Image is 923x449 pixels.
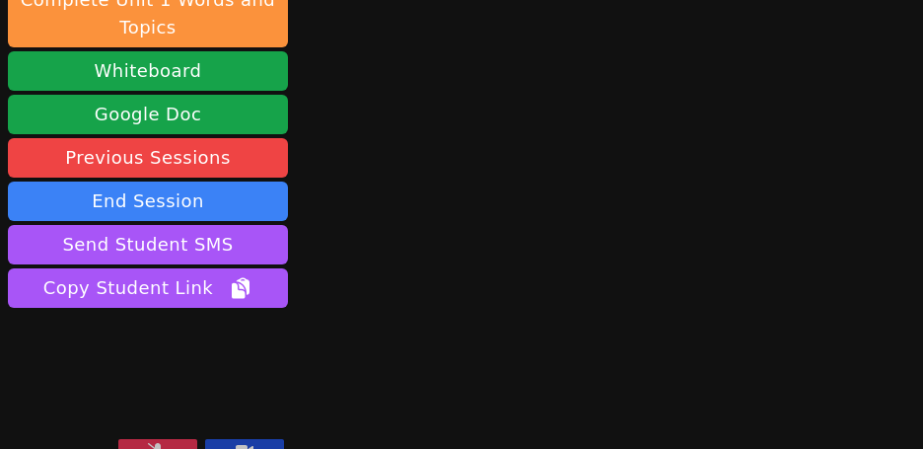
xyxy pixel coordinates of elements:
[8,268,288,308] button: Copy Student Link
[8,182,288,221] button: End Session
[8,225,288,264] button: Send Student SMS
[8,51,288,91] button: Whiteboard
[8,138,288,178] a: Previous Sessions
[43,274,252,302] span: Copy Student Link
[8,95,288,134] a: Google Doc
